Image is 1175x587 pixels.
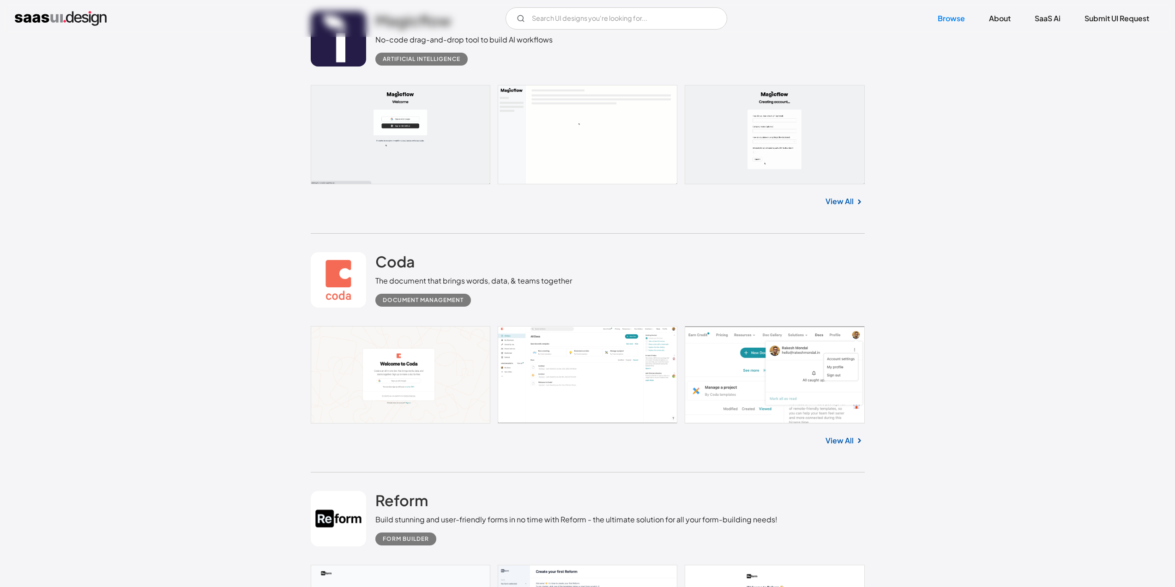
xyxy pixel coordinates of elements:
a: Coda [375,252,415,275]
a: About [978,8,1022,29]
input: Search UI designs you're looking for... [506,7,727,30]
a: Submit UI Request [1073,8,1160,29]
a: View All [826,196,854,207]
h2: Reform [375,491,428,509]
div: Document Management [383,295,464,306]
div: Build stunning and user-friendly forms in no time with Reform - the ultimate solution for all you... [375,514,777,525]
div: No-code drag-and-drop tool to build AI workflows [375,34,553,45]
div: Form Builder [383,533,429,545]
a: Browse [927,8,976,29]
a: home [15,11,107,26]
a: View All [826,435,854,446]
a: Reform [375,491,428,514]
a: SaaS Ai [1024,8,1072,29]
form: Email Form [506,7,727,30]
div: The document that brings words, data, & teams together [375,275,572,286]
div: Artificial Intelligence [383,54,460,65]
h2: Coda [375,252,415,271]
